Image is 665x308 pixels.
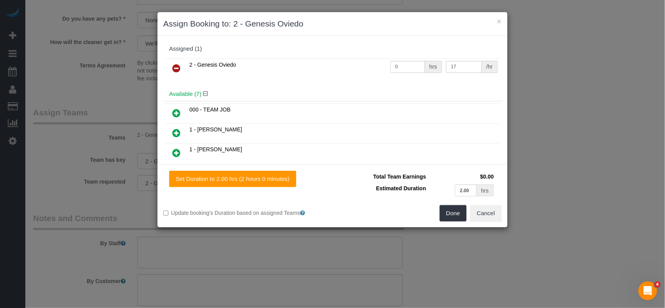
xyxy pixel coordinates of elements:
[425,61,442,73] div: hrs
[470,205,502,221] button: Cancel
[440,205,467,221] button: Done
[189,146,242,152] span: 1 - [PERSON_NAME]
[189,62,236,68] span: 2 - Genesis Oviedo
[376,185,426,191] span: Estimated Duration
[189,126,242,133] span: 1 - [PERSON_NAME]
[654,281,661,288] span: 4
[169,171,296,187] button: Set Duration to 2.00 hrs (2 hours 0 minutes)
[169,91,496,97] h4: Available (7)
[638,281,657,300] iframe: Intercom live chat
[477,184,494,196] div: hrs
[338,171,428,182] td: Total Team Earnings
[169,46,496,52] div: Assigned (1)
[163,209,327,217] label: Update booking's Duration based on assigned Teams
[428,171,496,182] td: $0.00
[163,211,168,216] input: Update booking's Duration based on assigned Teams
[163,18,502,30] h3: Assign Booking to: 2 - Genesis Oviedo
[497,17,502,25] button: ×
[189,106,231,113] span: 000 - TEAM JOB
[482,61,498,73] div: /hr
